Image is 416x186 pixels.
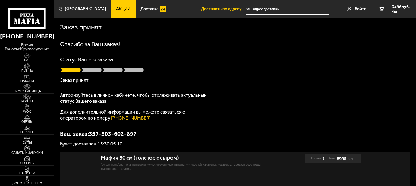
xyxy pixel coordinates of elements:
[101,163,265,171] p: [PERSON_NAME], ветчина, пепперони, колбаски охотничьи, паприка, лук красный, халапеньо, моцарелла...
[140,7,158,11] span: Доставка
[392,10,410,13] span: 4 шт.
[160,6,166,13] img: 15daf4d41897b9f0e9f617042186c801.svg
[355,7,366,11] span: Войти
[111,115,151,121] a: [PHONE_NUMBER]
[60,92,210,104] p: Авторизуйтесь в личном кабинете, чтобы отслеживать актуальный статус Вашего заказа.
[60,142,410,146] p: Будет доставлен: 15:30 05.10
[60,131,410,137] p: Ваш заказ: 357-503-602-897
[337,156,346,161] b: 899 ₽
[322,154,325,163] b: 1
[116,7,131,11] span: Акции
[392,5,410,9] span: 3496 руб.
[328,154,336,163] span: Цена:
[60,24,102,31] h1: Заказ принят
[60,41,410,47] h1: Спасибо за Ваш заказ!
[101,154,265,161] div: Мафия 30 см (толстое с сыром)
[201,7,246,11] span: Доставить по адресу:
[60,57,410,62] p: Статус Вашего заказа
[65,7,106,11] span: [GEOGRAPHIC_DATA]
[246,4,329,15] input: Ваш адрес доставки
[348,158,355,160] s: 989 ₽
[60,109,210,121] p: Для дополнительной информации вы можете связаться с оператором по номеру
[311,154,325,163] div: Кол-во:
[60,78,410,83] p: Заказ принят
